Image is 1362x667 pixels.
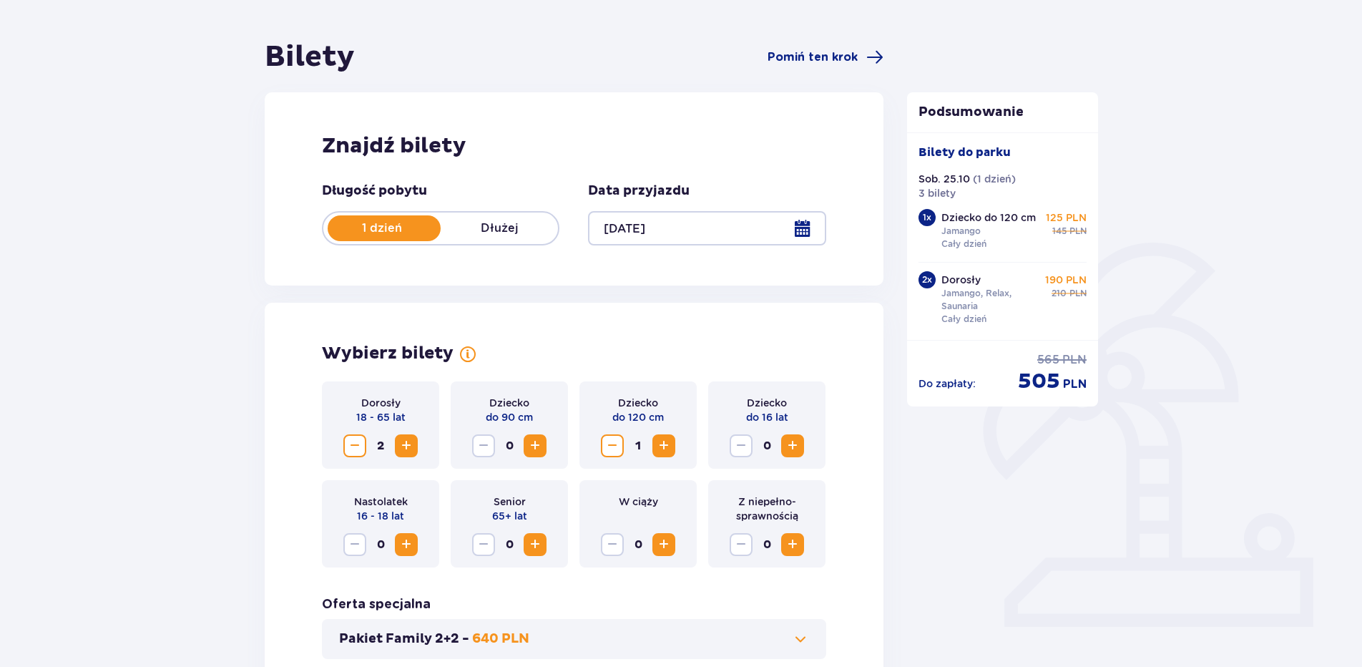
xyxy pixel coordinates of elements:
span: 210 [1052,287,1067,300]
button: Zmniejsz [343,533,366,556]
p: Dorosły [941,273,981,287]
button: Zwiększ [652,434,675,457]
p: Jamango [941,225,981,238]
h3: Oferta specjalna [322,596,431,613]
p: 16 - 18 lat [357,509,404,523]
span: 145 [1052,225,1067,238]
button: Zwiększ [395,533,418,556]
span: 0 [755,434,778,457]
p: 640 PLN [472,631,529,648]
button: Zmniejsz [601,533,624,556]
p: Dłużej [441,220,558,236]
h2: Znajdź bilety [322,132,826,160]
p: 65+ lat [492,509,527,523]
span: PLN [1063,376,1087,392]
p: Dziecko [747,396,787,410]
p: Pakiet Family 2+2 - [339,631,469,648]
p: Podsumowanie [907,104,1099,121]
div: 1 x [918,209,936,226]
span: 0 [755,533,778,556]
span: 0 [498,533,521,556]
span: 0 [369,533,392,556]
button: Zmniejsz [730,434,753,457]
p: Cały dzień [941,313,986,326]
p: Do zapłaty : [918,376,976,391]
p: Senior [494,495,526,509]
p: Długość pobytu [322,182,427,200]
span: 1 [627,434,650,457]
button: Pakiet Family 2+2 -640 PLN [339,631,809,648]
p: 18 - 65 lat [356,410,406,424]
button: Zwiększ [781,533,804,556]
p: Dziecko [489,396,529,410]
span: PLN [1069,225,1087,238]
button: Zmniejsz [730,533,753,556]
button: Zwiększ [395,434,418,457]
span: PLN [1069,287,1087,300]
p: Z niepełno­sprawnością [720,495,814,523]
p: ( 1 dzień ) [973,172,1016,186]
h2: Wybierz bilety [322,343,454,364]
span: 505 [1018,368,1060,395]
p: 1 dzień [323,220,441,236]
p: Bilety do parku [918,145,1011,160]
span: 2 [369,434,392,457]
p: W ciąży [619,495,658,509]
p: 190 PLN [1045,273,1087,287]
span: 0 [627,533,650,556]
p: 3 bilety [918,186,956,200]
button: Zmniejsz [472,434,495,457]
span: PLN [1062,352,1087,368]
span: Pomiń ten krok [768,49,858,65]
button: Zmniejsz [601,434,624,457]
button: Zmniejsz [343,434,366,457]
p: Cały dzień [941,238,986,250]
p: do 90 cm [486,410,533,424]
p: Dziecko [618,396,658,410]
button: Zwiększ [781,434,804,457]
h1: Bilety [265,39,355,75]
span: 0 [498,434,521,457]
button: Zmniejsz [472,533,495,556]
p: do 16 lat [746,410,788,424]
p: 125 PLN [1046,210,1087,225]
button: Zwiększ [524,434,547,457]
p: Jamango, Relax, Saunaria [941,287,1040,313]
button: Zwiększ [524,533,547,556]
span: 565 [1037,352,1059,368]
p: Data przyjazdu [588,182,690,200]
p: Sob. 25.10 [918,172,970,186]
p: Dorosły [361,396,401,410]
button: Zwiększ [652,533,675,556]
p: do 120 cm [612,410,664,424]
p: Dziecko do 120 cm [941,210,1036,225]
a: Pomiń ten krok [768,49,883,66]
div: 2 x [918,271,936,288]
p: Nastolatek [354,495,408,509]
